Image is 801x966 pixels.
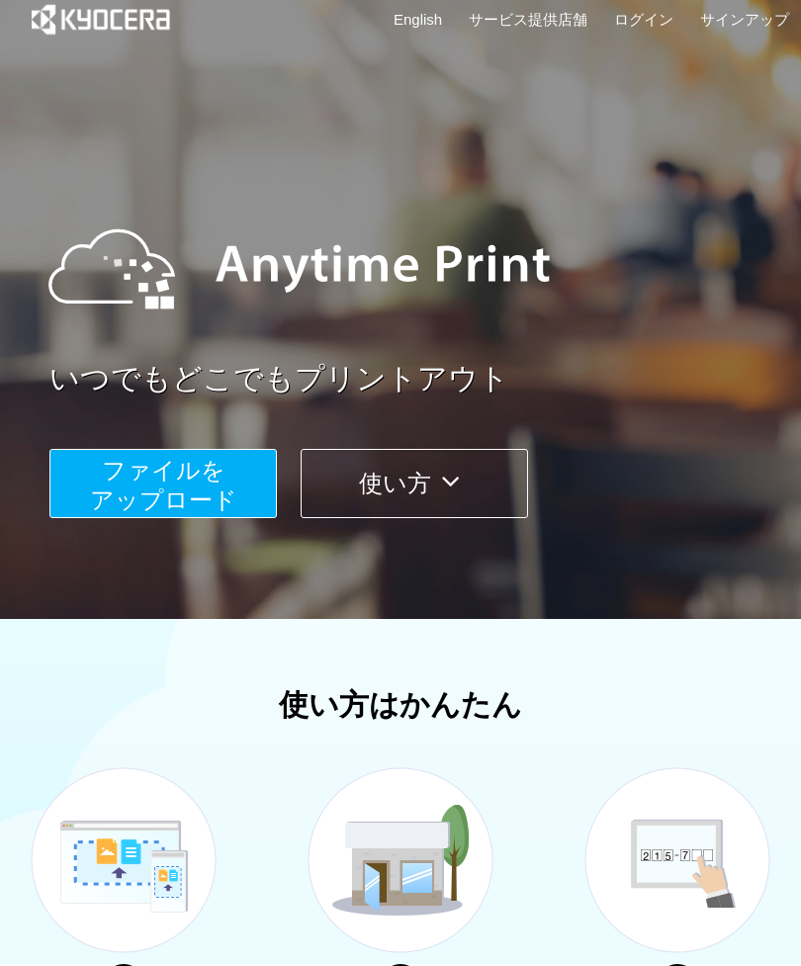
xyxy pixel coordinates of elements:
a: English [394,9,442,30]
a: サービス提供店舗 [469,9,587,30]
span: ファイルを ​​アップロード [90,457,237,513]
a: サインアップ [700,9,789,30]
button: 使い方 [301,449,528,518]
button: ファイルを​​アップロード [49,449,277,518]
a: いつでもどこでもプリントアウト [49,358,801,400]
a: ログイン [614,9,673,30]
